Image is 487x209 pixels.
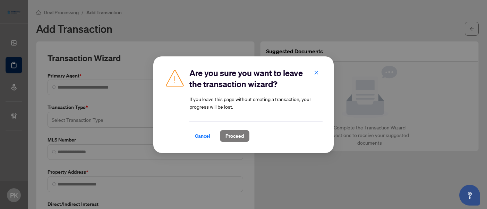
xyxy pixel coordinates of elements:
h2: Are you sure you want to leave the transaction wizard? [189,67,323,90]
button: Cancel [189,130,216,142]
span: close [314,70,319,75]
span: Cancel [195,130,210,142]
button: Open asap [459,185,480,206]
article: If you leave this page without creating a transaction, your progress will be lost. [189,95,323,110]
button: Proceed [220,130,249,142]
span: Proceed [225,130,244,142]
